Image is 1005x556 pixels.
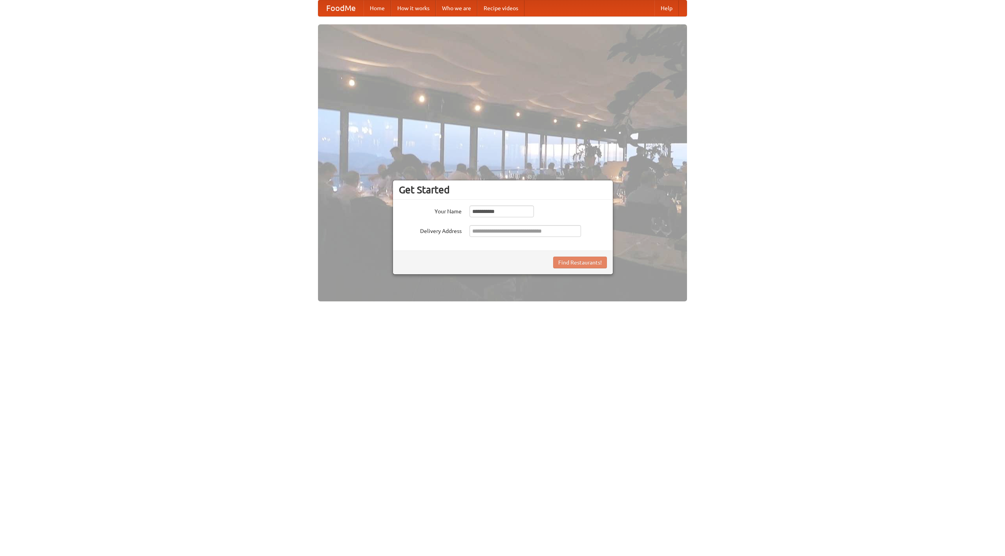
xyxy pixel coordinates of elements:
label: Delivery Address [399,225,462,235]
h3: Get Started [399,184,607,196]
a: Recipe videos [477,0,524,16]
a: Who we are [436,0,477,16]
a: How it works [391,0,436,16]
a: FoodMe [318,0,364,16]
a: Home [364,0,391,16]
label: Your Name [399,206,462,215]
button: Find Restaurants! [553,257,607,268]
a: Help [654,0,679,16]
